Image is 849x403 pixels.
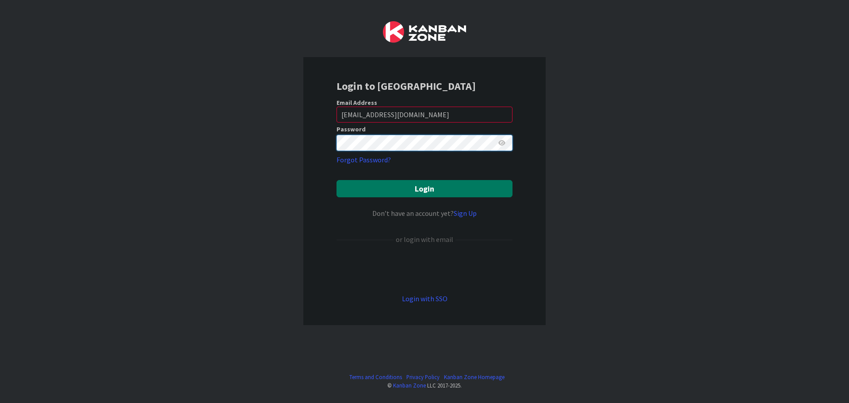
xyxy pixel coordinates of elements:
a: Kanban Zone [393,382,426,389]
b: Login to [GEOGRAPHIC_DATA] [337,79,476,93]
div: © LLC 2017- 2025 . [345,381,505,390]
img: Kanban Zone [383,21,466,43]
iframe: Sign in with Google Button [332,259,517,279]
a: Login with SSO [402,294,447,303]
label: Email Address [337,99,377,107]
a: Terms and Conditions [349,373,402,381]
button: Login [337,180,512,197]
a: Sign Up [454,209,477,218]
div: or login with email [394,234,455,245]
a: Kanban Zone Homepage [444,373,505,381]
div: Don’t have an account yet? [337,208,512,219]
a: Forgot Password? [337,154,391,165]
label: Password [337,126,366,132]
a: Privacy Policy [406,373,440,381]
